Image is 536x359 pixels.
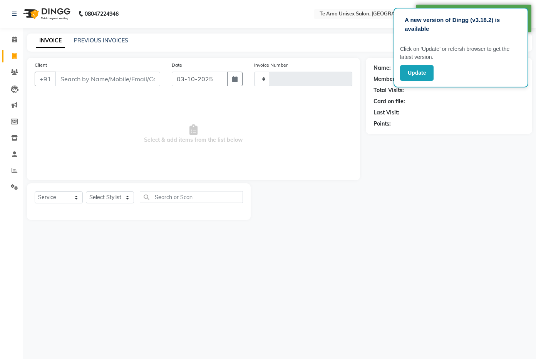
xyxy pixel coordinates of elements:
p: Click on ‘Update’ or refersh browser to get the latest version. [400,45,522,61]
div: Points: [374,120,391,128]
label: Date [172,62,182,69]
button: +91 [35,72,56,86]
a: PREVIOUS INVOICES [74,37,128,44]
input: Search or Scan [140,191,243,203]
p: A new version of Dingg (v3.18.2) is available [405,16,517,33]
label: Client [35,62,47,69]
button: Update [400,65,434,81]
a: INVOICE [36,34,65,48]
div: Membership: [374,75,407,83]
div: Card on file: [374,97,405,106]
label: Invoice Number [254,62,288,69]
img: logo [20,3,72,25]
div: Last Visit: [374,109,399,117]
span: Select & add items from the list below [35,96,352,173]
b: 08047224946 [85,3,119,25]
div: Name: [374,64,391,72]
input: Search by Name/Mobile/Email/Code [55,72,160,86]
div: Total Visits: [374,86,404,94]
